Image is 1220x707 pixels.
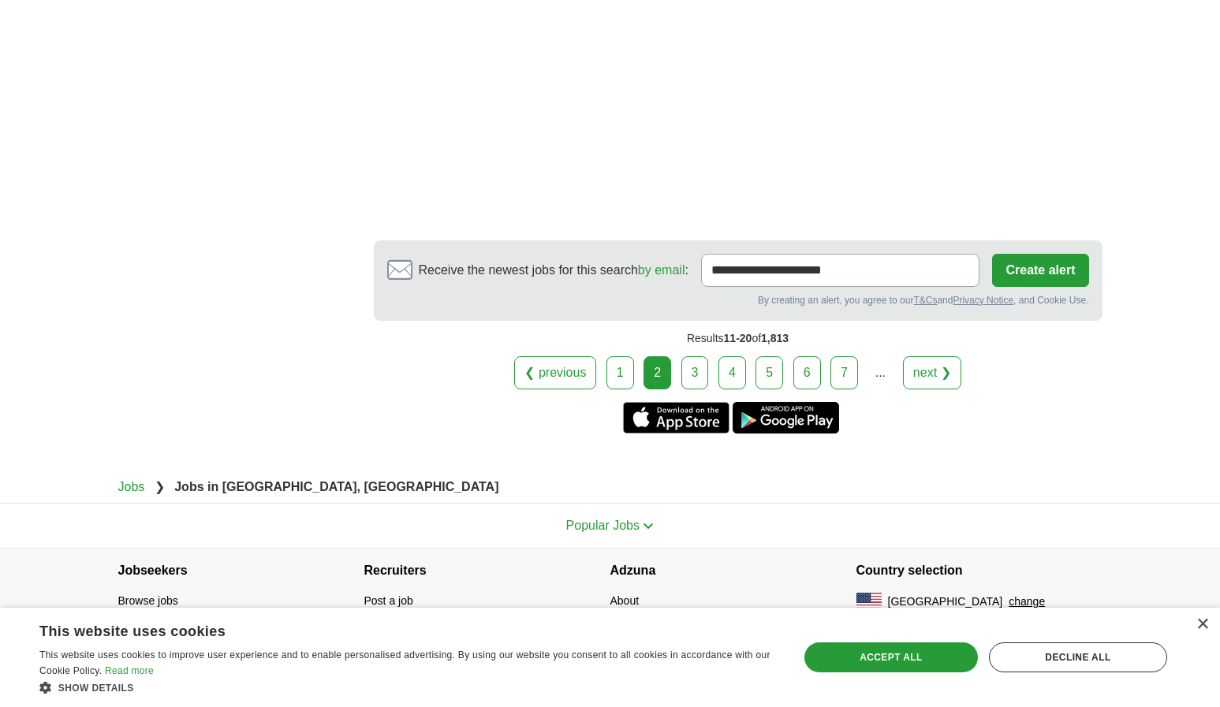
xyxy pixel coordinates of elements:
[39,649,770,676] span: This website uses cookies to improve user experience and to enable personalised advertising. By u...
[105,665,154,676] a: Read more, opens a new window
[374,321,1102,356] div: Results of
[681,356,709,389] a: 3
[643,523,654,530] img: toggle icon
[419,261,688,280] span: Receive the newest jobs for this search :
[718,356,746,389] a: 4
[733,402,839,434] a: Get the Android app
[864,357,896,389] div: ...
[58,683,134,694] span: Show details
[1009,594,1045,610] button: change
[566,519,640,532] span: Popular Jobs
[174,480,498,493] strong: Jobs in [GEOGRAPHIC_DATA], [GEOGRAPHIC_DATA]
[793,356,821,389] a: 6
[387,293,1089,307] div: By creating an alert, you agree to our and , and Cookie Use.
[804,642,978,672] div: Accept all
[118,480,145,493] a: Jobs
[913,295,937,306] a: T&Cs
[888,594,1003,610] span: [GEOGRAPHIC_DATA]
[638,263,685,277] a: by email
[39,617,737,641] div: This website uses cookies
[989,642,1167,672] div: Decline all
[623,402,729,434] a: Get the iPhone app
[39,679,776,695] div: Show details
[830,356,858,389] a: 7
[155,480,165,493] span: ❯
[514,356,596,389] a: ❮ previous
[364,594,413,607] a: Post a job
[761,332,789,344] span: 1,813
[644,356,671,389] div: 2
[756,356,783,389] a: 5
[903,356,961,389] a: next ❯
[856,549,1102,593] h4: Country selection
[610,594,640,607] a: About
[953,295,1013,306] a: Privacy Notice
[118,594,178,607] a: Browse jobs
[724,332,752,344] span: 11-20
[606,356,634,389] a: 1
[856,593,882,612] img: US flag
[992,254,1088,287] button: Create alert
[1196,619,1208,631] div: Close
